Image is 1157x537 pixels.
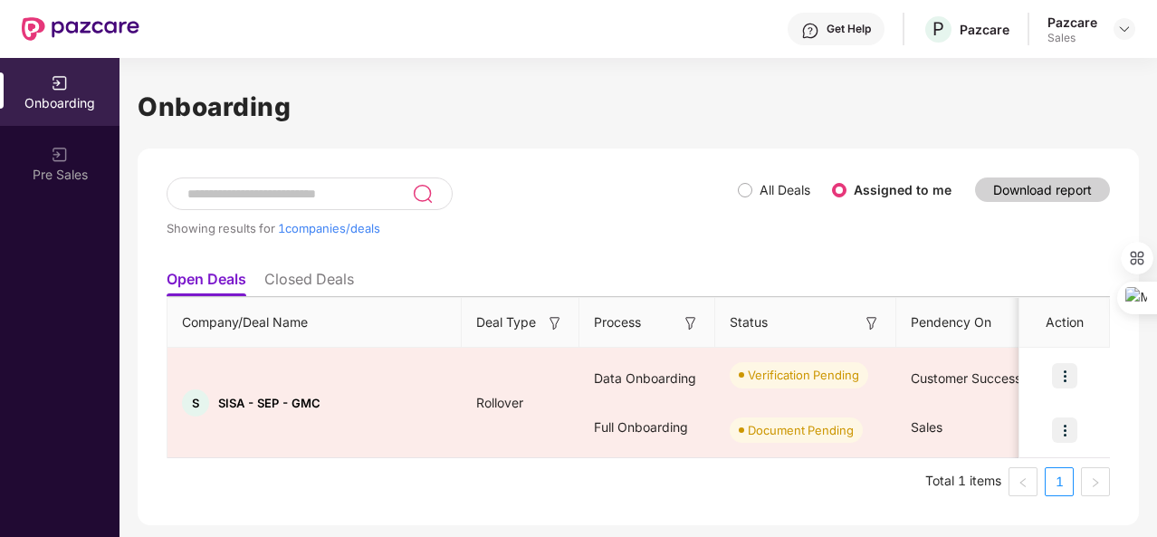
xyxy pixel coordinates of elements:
span: Rollover [462,395,538,410]
li: Total 1 items [925,467,1001,496]
img: svg+xml;base64,PHN2ZyBpZD0iSGVscC0zMngzMiIgeG1sbnM9Imh0dHA6Ly93d3cudzMub3JnLzIwMDAvc3ZnIiB3aWR0aD... [801,22,819,40]
div: Pazcare [1047,14,1097,31]
div: Get Help [827,22,871,36]
span: Customer Success [911,370,1021,386]
img: svg+xml;base64,PHN2ZyB3aWR0aD0iMTYiIGhlaWdodD0iMTYiIHZpZXdCb3g9IjAgMCAxNiAxNiIgZmlsbD0ibm9uZSIgeG... [682,314,700,332]
span: right [1090,477,1101,488]
span: Status [730,312,768,332]
img: New Pazcare Logo [22,17,139,41]
div: Data Onboarding [579,354,715,403]
div: Pazcare [960,21,1009,38]
div: Verification Pending [748,366,859,384]
span: P [932,18,944,40]
button: Download report [975,177,1110,202]
span: Deal Type [476,312,536,332]
img: svg+xml;base64,PHN2ZyB3aWR0aD0iMjAiIGhlaWdodD0iMjAiIHZpZXdCb3g9IjAgMCAyMCAyMCIgZmlsbD0ibm9uZSIgeG... [51,146,69,164]
button: right [1081,467,1110,496]
div: Full Onboarding [579,403,715,452]
img: icon [1052,363,1077,388]
span: Pendency On [911,312,991,332]
div: S [182,389,209,417]
img: icon [1052,417,1077,443]
img: svg+xml;base64,PHN2ZyB3aWR0aD0iMTYiIGhlaWdodD0iMTYiIHZpZXdCb3g9IjAgMCAxNiAxNiIgZmlsbD0ibm9uZSIgeG... [546,314,564,332]
button: left [1009,467,1037,496]
li: 1 [1045,467,1074,496]
img: svg+xml;base64,PHN2ZyB3aWR0aD0iMjAiIGhlaWdodD0iMjAiIHZpZXdCb3g9IjAgMCAyMCAyMCIgZmlsbD0ibm9uZSIgeG... [51,74,69,92]
span: SISA - SEP - GMC [218,396,320,410]
div: Showing results for [167,221,738,235]
li: Previous Page [1009,467,1037,496]
span: Sales [911,419,942,435]
img: svg+xml;base64,PHN2ZyBpZD0iRHJvcGRvd24tMzJ4MzIiIHhtbG5zPSJodHRwOi8vd3d3LnczLm9yZy8yMDAwL3N2ZyIgd2... [1117,22,1132,36]
img: svg+xml;base64,PHN2ZyB3aWR0aD0iMTYiIGhlaWdodD0iMTYiIHZpZXdCb3g9IjAgMCAxNiAxNiIgZmlsbD0ibm9uZSIgeG... [863,314,881,332]
img: svg+xml;base64,PHN2ZyB3aWR0aD0iMjQiIGhlaWdodD0iMjUiIHZpZXdCb3g9IjAgMCAyNCAyNSIgZmlsbD0ibm9uZSIgeG... [412,183,433,205]
h1: Onboarding [138,87,1139,127]
th: Action [1019,298,1110,348]
a: 1 [1046,468,1073,495]
span: 1 companies/deals [278,221,380,235]
li: Open Deals [167,270,246,296]
li: Next Page [1081,467,1110,496]
label: Assigned to me [854,182,951,197]
li: Closed Deals [264,270,354,296]
div: Sales [1047,31,1097,45]
div: Document Pending [748,421,854,439]
span: Process [594,312,641,332]
th: Company/Deal Name [167,298,462,348]
span: left [1018,477,1028,488]
label: All Deals [760,182,810,197]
